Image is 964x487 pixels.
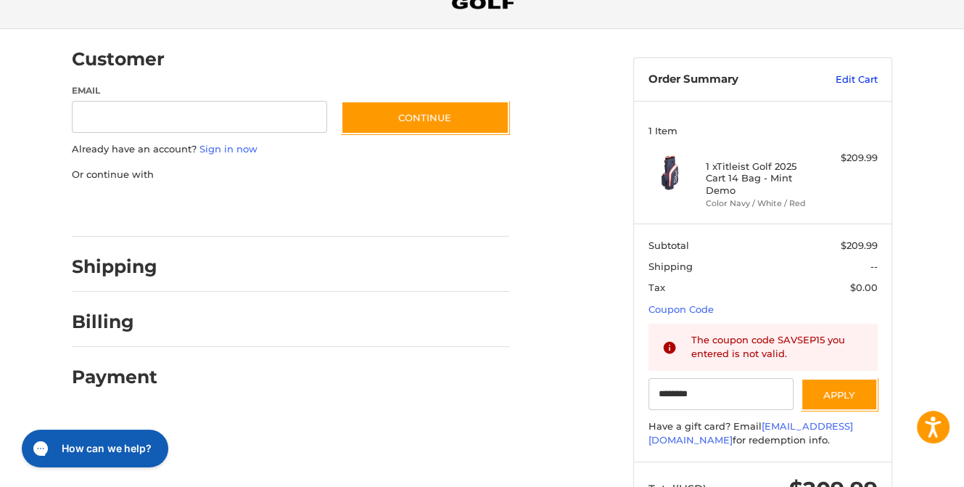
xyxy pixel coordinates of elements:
div: $209.99 [820,151,878,165]
input: Gift Certificate or Coupon Code [648,378,794,411]
iframe: PayPal-venmo [313,196,422,222]
iframe: PayPal-paypal [67,196,176,222]
h2: Shipping [72,255,157,278]
h3: Order Summary [648,73,804,87]
p: Already have an account? [72,142,509,157]
span: $209.99 [841,240,878,251]
h4: 1 x Titleist Golf 2025 Cart 14 Bag - Mint Demo [706,160,817,196]
li: Color Navy / White / Red [706,197,817,210]
span: Tax [648,282,665,293]
span: $0.00 [850,282,878,293]
a: Edit Cart [804,73,878,87]
span: -- [870,261,878,272]
div: The coupon code SAVSEP15 you entered is not valid. [691,333,864,361]
span: Shipping [648,261,693,272]
iframe: Gorgias live chat messenger [15,425,172,472]
span: Subtotal [648,240,689,251]
h2: Payment [72,366,157,388]
a: Sign in now [199,143,258,155]
h3: 1 Item [648,125,878,136]
h2: Billing [72,311,157,333]
button: Apply [801,378,878,411]
button: Continue [341,101,509,134]
a: Coupon Code [648,303,714,315]
h2: Customer [72,48,165,70]
iframe: PayPal-paylater [190,196,299,222]
p: Or continue with [72,168,509,182]
div: Have a gift card? Email for redemption info. [648,420,878,448]
label: Email [72,84,327,97]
